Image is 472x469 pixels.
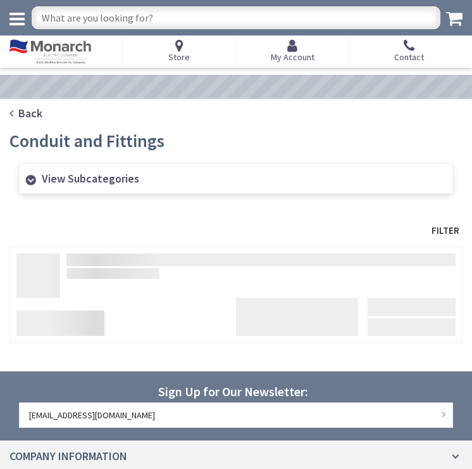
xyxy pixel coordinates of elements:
a: View Subcategories [19,164,453,195]
a: Store [168,39,190,61]
input: Enter your email address [19,402,453,428]
span: Conduit and Fittings [9,129,165,152]
a: Contact [394,39,424,61]
a: Back [9,105,463,122]
span: Filter [9,221,463,240]
a: My Account [271,39,314,61]
span: My Account [271,51,314,63]
span: Sign Up for Our Newsletter: [158,383,308,399]
img: Monarch Electric Company [9,39,91,65]
input: What are you looking for? [32,6,440,29]
span: Store [168,51,190,63]
span: Contact [394,53,424,61]
strong: Back [18,106,42,120]
a: Monarch Electric Company [9,39,116,65]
